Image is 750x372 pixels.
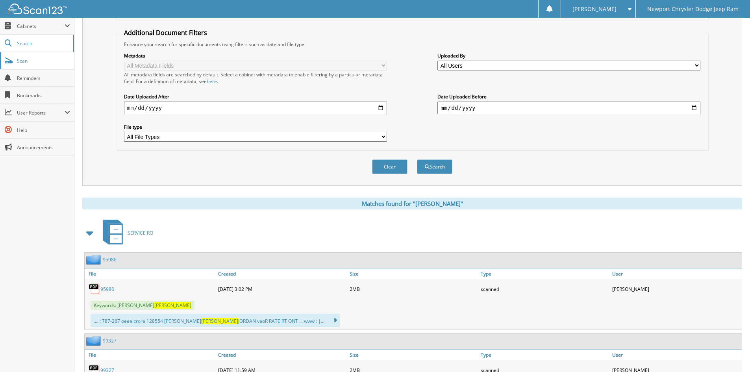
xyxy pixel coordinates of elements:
a: 95986 [100,286,114,292]
div: scanned [479,281,610,297]
span: [PERSON_NAME] [201,318,238,324]
div: [DATE] 3:02 PM [216,281,348,297]
span: Search [17,40,69,47]
div: Matches found for "[PERSON_NAME]" [82,198,742,209]
img: folder2.png [86,336,103,346]
span: SERVICE RO [128,229,153,236]
span: Cabinets [17,23,65,30]
a: 99327 [103,337,117,344]
a: SERVICE RO [98,217,153,248]
iframe: Chat Widget [711,334,750,372]
a: File [85,350,216,360]
button: Search [417,159,452,174]
span: Bookmarks [17,92,70,99]
span: Announcements [17,144,70,151]
input: start [124,102,387,114]
img: folder2.png [86,255,103,265]
span: Help [17,127,70,133]
a: User [610,268,742,279]
a: Size [348,268,479,279]
span: Reminders [17,75,70,81]
span: Keywords: [PERSON_NAME] [91,301,194,310]
a: here [207,78,217,85]
a: 95986 [103,256,117,263]
a: Type [479,268,610,279]
span: User Reports [17,109,65,116]
legend: Additional Document Filters [120,28,211,37]
div: Enhance your search for specific documents using filters such as date and file type. [120,41,704,48]
label: Metadata [124,52,387,59]
a: Created [216,350,348,360]
input: end [437,102,700,114]
a: Size [348,350,479,360]
img: PDF.png [89,283,100,295]
a: Type [479,350,610,360]
label: Date Uploaded After [124,93,387,100]
span: Newport Chrysler Dodge Jeep Ram [647,7,739,11]
label: Uploaded By [437,52,700,59]
img: scan123-logo-white.svg [8,4,67,14]
a: Created [216,268,348,279]
div: All metadata fields are searched by default. Select a cabinet with metadata to enable filtering b... [124,71,387,85]
a: User [610,350,742,360]
label: Date Uploaded Before [437,93,700,100]
div: .... : 787-267 oeea crore 128554 [PERSON_NAME] JORDAN veoR RATE RT ONT ... www : |... [91,314,340,327]
a: File [85,268,216,279]
label: File type [124,124,387,130]
span: Scan [17,57,70,64]
button: Clear [372,159,407,174]
span: [PERSON_NAME] [572,7,617,11]
div: [PERSON_NAME] [610,281,742,297]
div: 2MB [348,281,479,297]
span: [PERSON_NAME] [154,302,191,309]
